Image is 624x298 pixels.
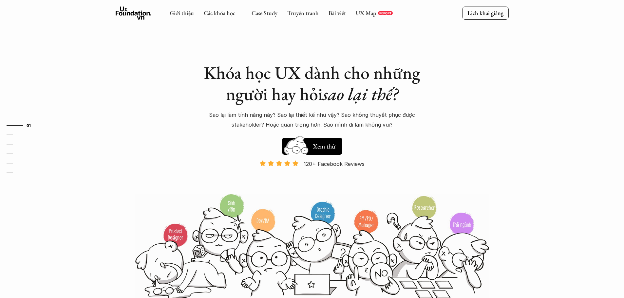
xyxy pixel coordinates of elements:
a: Lịch khai giảng [462,7,509,19]
em: sao lại thế? [323,82,398,105]
a: UX Map [356,9,376,17]
p: REPORT [379,11,391,15]
a: Các khóa học [204,9,235,17]
a: 01 [7,121,38,129]
a: Case Study [252,9,277,17]
p: Lịch khai giảng [467,9,503,17]
strong: 01 [27,123,31,128]
a: Truyện tranh [287,9,319,17]
a: 120+ Facebook Reviews [254,160,370,193]
h1: Khóa học UX dành cho những người hay hỏi [198,62,427,105]
p: 120+ Facebook Reviews [304,159,365,169]
p: Sao lại làm tính năng này? Sao lại thiết kế như vậy? Sao không thuyết phục được stakeholder? Hoặc... [198,110,427,130]
a: Giới thiệu [170,9,194,17]
a: Xem thử [282,134,342,155]
a: Bài viết [329,9,346,17]
a: REPORT [378,11,393,15]
h5: Xem thử [313,142,335,151]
